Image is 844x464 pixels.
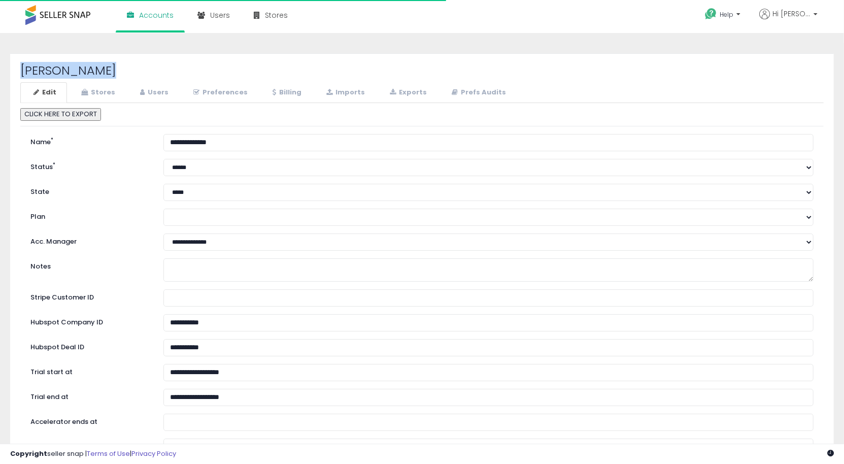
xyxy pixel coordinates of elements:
[377,82,437,103] a: Exports
[139,10,174,20] span: Accounts
[68,82,126,103] a: Stores
[23,339,156,352] label: Hubspot Deal ID
[10,449,47,458] strong: Copyright
[23,439,156,452] label: Subscribed at
[438,82,517,103] a: Prefs Audits
[180,82,258,103] a: Preferences
[259,82,312,103] a: Billing
[10,449,176,459] div: seller snap | |
[23,258,156,272] label: Notes
[23,184,156,197] label: State
[23,314,156,327] label: Hubspot Company ID
[23,289,156,303] label: Stripe Customer ID
[720,10,733,19] span: Help
[87,449,130,458] a: Terms of Use
[20,82,67,103] a: Edit
[23,234,156,247] label: Acc. Manager
[759,9,818,31] a: Hi [PERSON_NAME]
[23,134,156,147] label: Name
[265,10,288,20] span: Stores
[23,209,156,222] label: Plan
[23,414,156,427] label: Accelerator ends at
[127,82,179,103] a: Users
[20,108,101,121] button: CLICK HERE TO EXPORT
[210,10,230,20] span: Users
[704,8,717,20] i: Get Help
[313,82,376,103] a: Imports
[772,9,811,19] span: Hi [PERSON_NAME]
[23,364,156,377] label: Trial start at
[20,64,824,77] h2: [PERSON_NAME]
[23,159,156,172] label: Status
[23,389,156,402] label: Trial end at
[131,449,176,458] a: Privacy Policy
